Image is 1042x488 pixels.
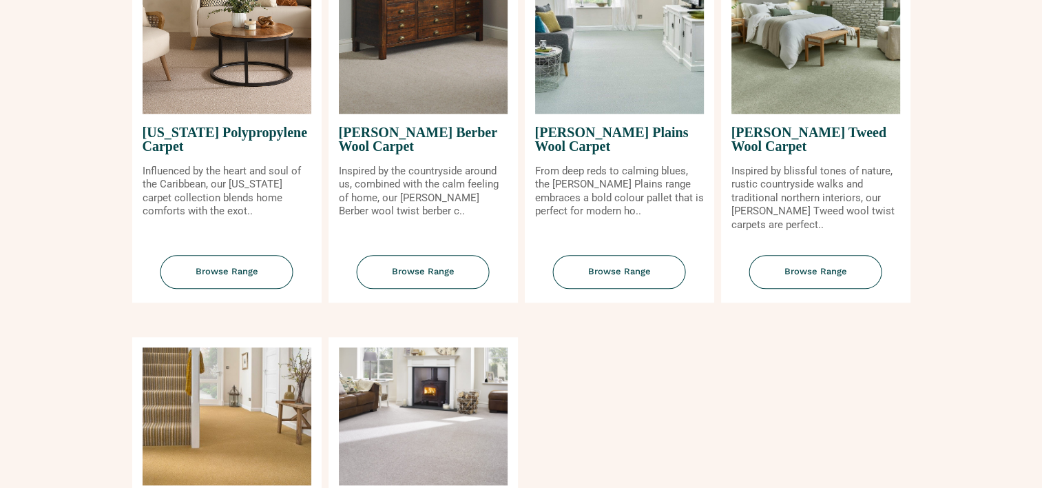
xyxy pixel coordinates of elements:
p: Inspired by the countryside around us, combined with the calm feeling of home, our [PERSON_NAME] ... [339,165,508,218]
p: Influenced by the heart and soul of the Caribbean, our [US_STATE] carpet collection blends home c... [143,165,311,218]
a: Browse Range [721,255,910,303]
span: Browse Range [749,255,882,289]
a: Browse Range [329,255,518,303]
span: [US_STATE] Polypropylene Carpet [143,114,311,165]
img: Tomkinson Twist Stripe Carpet [143,347,311,485]
p: From deep reds to calming blues, the [PERSON_NAME] Plains range embraces a bold colour pallet tha... [535,165,704,218]
span: [PERSON_NAME] Plains Wool Carpet [535,114,704,165]
span: Browse Range [357,255,490,289]
span: Browse Range [160,255,293,289]
a: Browse Range [525,255,714,303]
span: [PERSON_NAME] Berber Wool Carpet [339,114,508,165]
span: Browse Range [553,255,686,289]
span: [PERSON_NAME] Tweed Wool Carpet [731,114,900,165]
img: Tomkinson Twist Wool Twist Carpet [339,347,508,485]
a: Browse Range [132,255,322,303]
p: Inspired by blissful tones of nature, rustic countryside walks and traditional northern interiors... [731,165,900,232]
